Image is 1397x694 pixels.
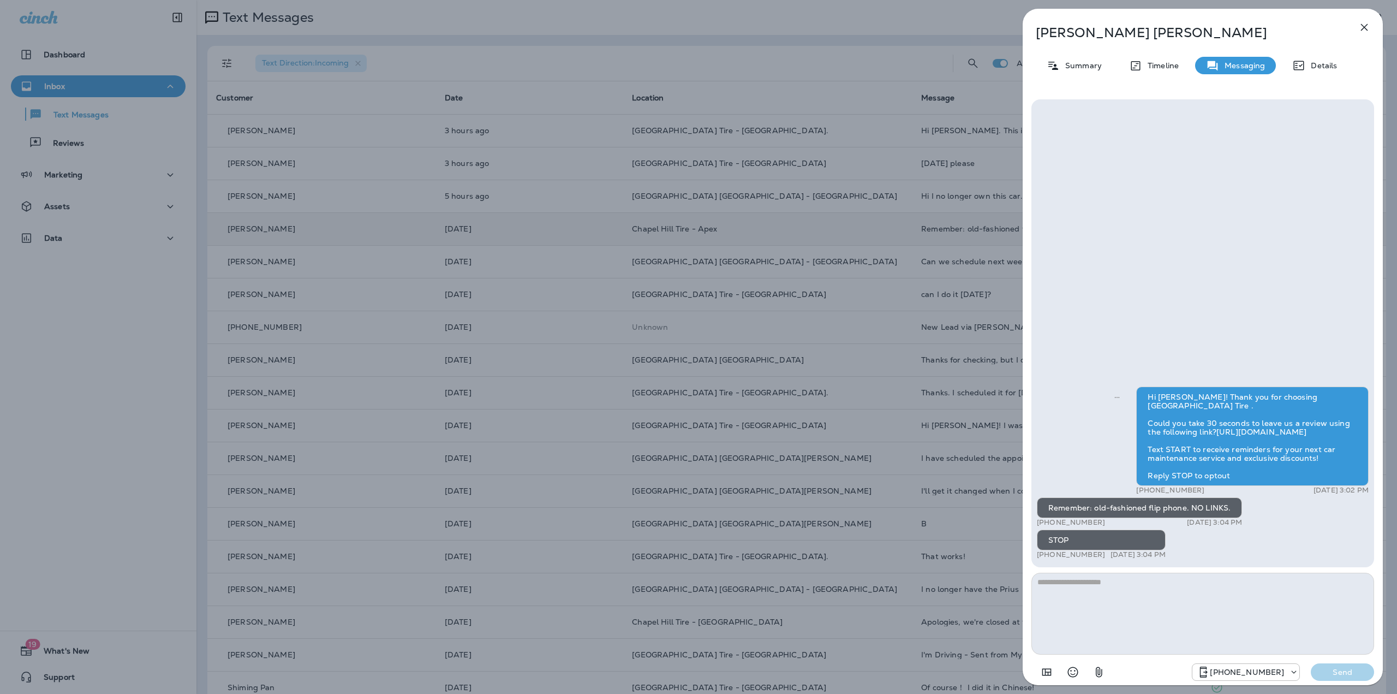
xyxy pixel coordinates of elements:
p: Summary [1060,61,1102,70]
div: Remember: old-fashioned flip phone. NO LINKS. [1037,497,1242,518]
p: [DATE] 3:04 PM [1111,550,1166,559]
p: Timeline [1142,61,1179,70]
p: Details [1305,61,1337,70]
p: [DATE] 3:02 PM [1314,486,1369,495]
button: Select an emoji [1062,661,1084,683]
span: Sent [1114,392,1120,401]
div: +1 (984) 409-9300 [1192,666,1299,679]
div: Hi [PERSON_NAME]! Thank you for choosing [GEOGRAPHIC_DATA] Tire . Could you take 30 seconds to le... [1136,387,1369,486]
p: [PERSON_NAME] [PERSON_NAME] [1036,25,1334,40]
p: [PHONE_NUMBER] [1210,668,1284,677]
div: STOP [1037,530,1166,550]
p: [DATE] 3:04 PM [1187,518,1242,527]
p: Messaging [1219,61,1265,70]
p: [PHONE_NUMBER] [1037,518,1105,527]
button: Add in a premade template [1036,661,1058,683]
p: [PHONE_NUMBER] [1136,486,1204,495]
p: [PHONE_NUMBER] [1037,550,1105,559]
